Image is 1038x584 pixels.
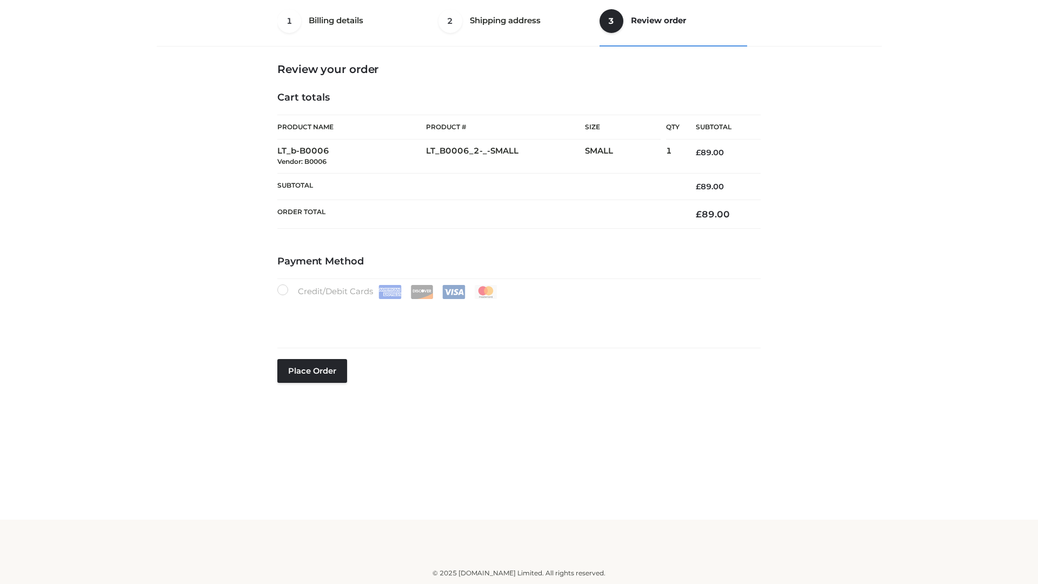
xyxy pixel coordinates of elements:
th: Size [585,115,661,140]
bdi: 89.00 [696,182,724,191]
button: Place order [277,359,347,383]
img: Discover [410,285,434,299]
td: 1 [666,140,680,174]
h4: Payment Method [277,256,761,268]
th: Product # [426,115,585,140]
h3: Review your order [277,63,761,76]
img: Visa [442,285,465,299]
label: Credit/Debit Cards [277,284,498,299]
span: £ [696,148,701,157]
iframe: Secure payment input frame [275,297,758,336]
img: Amex [378,285,402,299]
div: © 2025 [DOMAIN_NAME] Limited. All rights reserved. [161,568,877,579]
bdi: 89.00 [696,148,724,157]
span: £ [696,182,701,191]
td: LT_b-B0006 [277,140,426,174]
td: LT_B0006_2-_-SMALL [426,140,585,174]
span: £ [696,209,702,220]
bdi: 89.00 [696,209,730,220]
img: Mastercard [474,285,497,299]
h4: Cart totals [277,92,761,104]
th: Product Name [277,115,426,140]
td: SMALL [585,140,666,174]
small: Vendor: B0006 [277,157,327,165]
th: Qty [666,115,680,140]
th: Subtotal [680,115,761,140]
th: Subtotal [277,173,680,200]
th: Order Total [277,200,680,229]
